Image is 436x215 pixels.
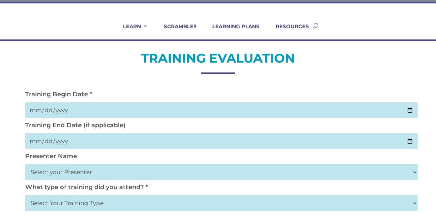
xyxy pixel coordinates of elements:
h2: TRAINING EVALUATION [22,50,414,70]
label: Training End Date (if applicable) [25,121,125,129]
a: SCRAMBLE!! [155,23,196,39]
label: What type of training did you attend? * [25,183,148,191]
a: RESOURCES [267,23,309,39]
label: Presenter Name [25,152,77,160]
a: LEARN [114,23,148,39]
a: LEARNING PLANS [204,23,260,39]
label: Training Begin Date * [25,90,92,98]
